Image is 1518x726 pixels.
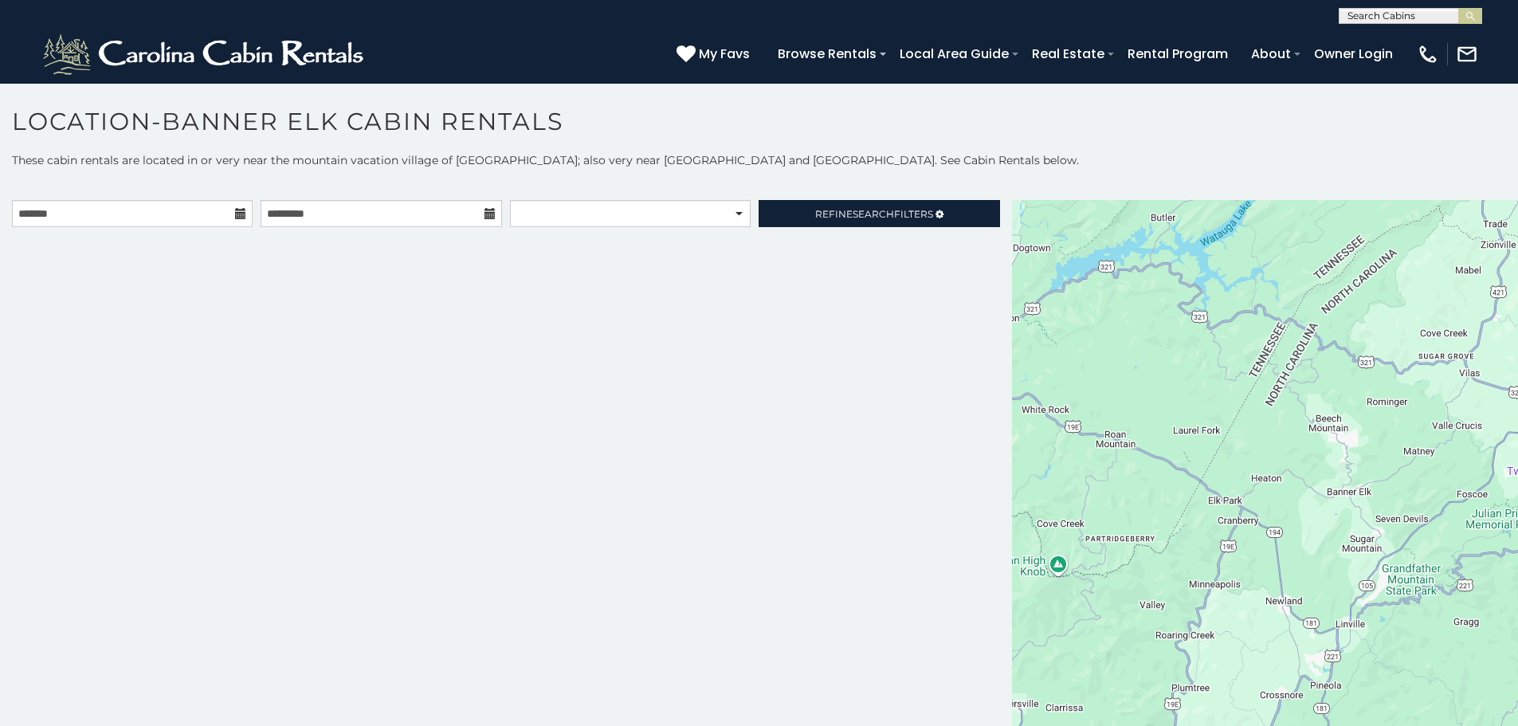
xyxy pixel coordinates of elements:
[770,40,885,68] a: Browse Rentals
[815,208,933,220] span: Refine Filters
[1306,40,1401,68] a: Owner Login
[1024,40,1112,68] a: Real Estate
[699,44,750,64] span: My Favs
[40,30,371,78] img: White-1-2.png
[892,40,1017,68] a: Local Area Guide
[853,208,894,220] span: Search
[1417,43,1439,65] img: phone-regular-white.png
[677,44,754,65] a: My Favs
[1243,40,1299,68] a: About
[1456,43,1478,65] img: mail-regular-white.png
[759,200,999,227] a: RefineSearchFilters
[1120,40,1236,68] a: Rental Program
